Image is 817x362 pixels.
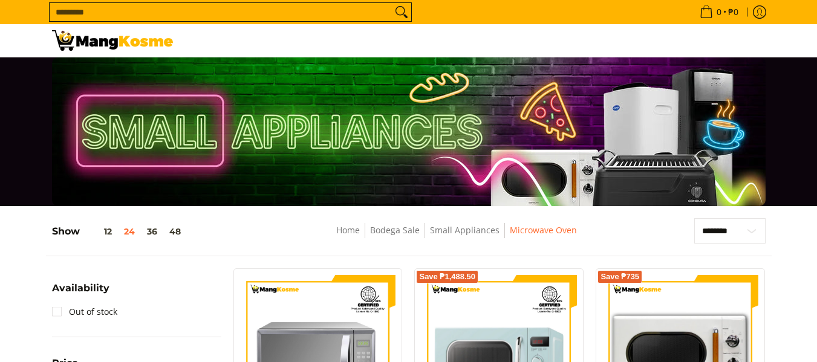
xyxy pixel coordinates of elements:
h5: Show [52,225,187,238]
span: Availability [52,283,109,293]
button: 24 [118,227,141,236]
nav: Main Menu [185,24,766,57]
a: Small Appliances [430,224,500,236]
span: 0 [715,8,723,16]
button: Search [392,3,411,21]
span: Save ₱735 [601,273,639,280]
button: 12 [80,227,118,236]
a: Bodega Sale [370,224,420,236]
summary: Open [52,283,109,302]
button: 36 [141,227,163,236]
button: 48 [163,227,187,236]
span: ₱0 [726,8,740,16]
span: Microwave Oven [510,223,577,238]
img: Small Appliances l Mang Kosme: Home Appliances Warehouse Sale Microwave Oven [52,30,173,51]
a: Out of stock [52,302,117,322]
span: • [696,5,742,19]
a: Home [336,224,360,236]
span: Save ₱1,488.50 [419,273,475,280]
nav: Breadcrumbs [256,223,657,250]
